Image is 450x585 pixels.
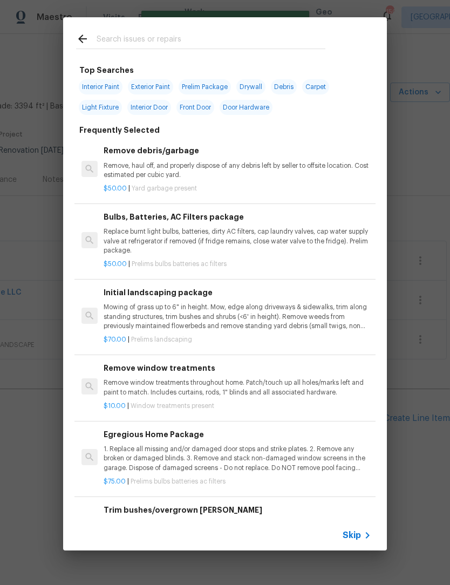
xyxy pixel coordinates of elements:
[104,335,371,344] p: |
[79,79,122,94] span: Interior Paint
[271,79,297,94] span: Debris
[236,79,265,94] span: Drywall
[97,32,325,49] input: Search issues or repairs
[104,161,371,180] p: Remove, haul off, and properly dispose of any debris left by seller to offsite location. Cost est...
[79,64,134,76] h6: Top Searches
[131,478,226,485] span: Prelims bulbs batteries ac filters
[104,145,371,157] h6: Remove debris/garbage
[128,79,173,94] span: Exterior Paint
[104,478,126,485] span: $75.00
[104,260,371,269] p: |
[131,336,192,343] span: Prelims landscaping
[127,100,171,115] span: Interior Door
[79,100,122,115] span: Light Fixture
[104,477,371,486] p: |
[302,79,329,94] span: Carpet
[104,303,371,330] p: Mowing of grass up to 6" in height. Mow, edge along driveways & sidewalks, trim along standing st...
[104,227,371,255] p: Replace burnt light bulbs, batteries, dirty AC filters, cap laundry valves, cap water supply valv...
[104,378,371,397] p: Remove window treatments throughout home. Patch/touch up all holes/marks left and paint to match....
[179,79,231,94] span: Prelim Package
[104,184,371,193] p: |
[132,185,197,192] span: Yard garbage present
[343,530,361,541] span: Skip
[104,403,126,409] span: $10.00
[104,504,371,516] h6: Trim bushes/overgrown [PERSON_NAME]
[104,402,371,411] p: |
[104,445,371,472] p: 1. Replace all missing and/or damaged door stops and strike plates. 2. Remove any broken or damag...
[104,261,127,267] span: $50.00
[104,185,127,192] span: $50.00
[104,362,371,374] h6: Remove window treatments
[79,124,160,136] h6: Frequently Selected
[104,211,371,223] h6: Bulbs, Batteries, AC Filters package
[104,336,126,343] span: $70.00
[132,261,227,267] span: Prelims bulbs batteries ac filters
[104,287,371,298] h6: Initial landscaping package
[220,100,272,115] span: Door Hardware
[176,100,214,115] span: Front Door
[131,403,214,409] span: Window treatments present
[104,428,371,440] h6: Egregious Home Package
